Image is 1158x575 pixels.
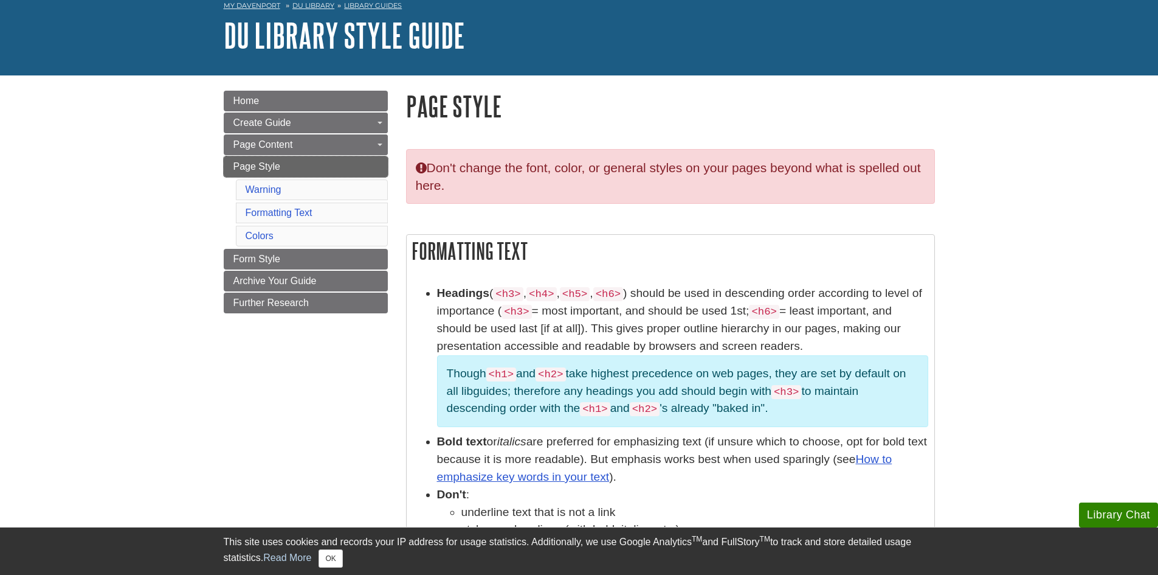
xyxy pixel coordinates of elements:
[233,117,291,128] span: Create Guide
[246,231,274,241] a: Colors
[407,235,934,267] h2: Formatting Text
[224,249,388,270] a: Form Style
[437,453,892,483] a: How to emphasize key words in your text
[406,91,935,122] h1: Page Style
[224,16,465,54] a: DU Library Style Guide
[536,368,565,382] code: <h2>
[233,96,260,106] span: Home
[224,156,388,177] a: Page Style
[437,435,487,448] span: Bold text
[593,287,623,301] code: <h6>
[1079,503,1158,528] button: Library Chat
[692,535,702,543] sup: TM
[319,549,342,568] button: Close
[760,535,770,543] sup: TM
[233,276,317,286] span: Archive Your Guide
[560,287,590,301] code: <h5>
[246,184,281,195] a: Warning
[486,368,516,382] code: <h1>
[224,1,280,11] a: My Davenport
[233,139,293,150] span: Page Content
[580,402,610,416] code: <h1>
[416,159,925,195] p: Don't change the font, color, or general styles on your pages beyond what is spelled out here.
[771,385,801,399] code: <h3>
[224,134,388,155] a: Page Content
[233,298,309,308] span: Further Research
[224,91,388,313] div: Guide Page Menu
[526,287,556,301] code: <h4>
[224,113,388,133] a: Create Guide
[749,305,779,319] code: <h6>
[224,293,388,313] a: Further Research
[224,271,388,291] a: Archive Your Guide
[461,521,928,538] li: style your headings (with bold, italics, etc.)
[437,285,928,427] li: ( , , , ) should be used in descending order according to level of importance ( = most important,...
[501,305,531,319] code: <h3>
[437,433,928,486] li: or are preferred for emphasizing text (if unsure which to choose, opt for bold text because it is...
[497,435,526,448] em: italics
[437,355,928,428] p: Though and take highest precedence on web pages, they are set by default on all libguides; theref...
[224,535,935,568] div: This site uses cookies and records your IP address for usage statistics. Additionally, we use Goo...
[344,1,402,10] a: Library Guides
[292,1,334,10] a: DU Library
[233,254,280,264] span: Form Style
[630,402,660,416] code: <h2>
[263,552,311,563] a: Read More
[493,287,523,301] code: <h3>
[233,161,280,172] span: Page Style
[437,287,489,299] strong: Headings
[437,488,466,501] strong: Don't
[461,504,928,521] li: underline text that is not a link
[246,207,312,218] a: Formatting Text
[224,91,388,111] a: Home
